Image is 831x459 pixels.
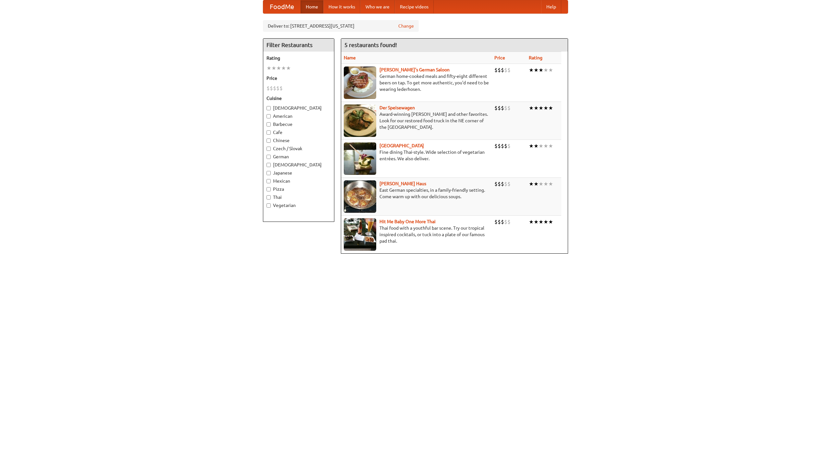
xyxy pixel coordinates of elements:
label: Vegetarian [267,202,331,209]
img: kohlhaus.jpg [344,180,376,213]
input: Czech / Slovak [267,147,271,151]
li: ★ [534,66,539,74]
li: $ [507,66,511,74]
a: Who we are [360,0,395,13]
li: ★ [543,104,548,112]
li: ★ [534,180,539,187]
li: ★ [529,180,534,187]
li: ★ [267,65,271,72]
label: Czech / Slovak [267,145,331,152]
li: ★ [529,142,534,150]
a: Der Speisewagen [379,105,415,110]
li: $ [494,180,498,187]
p: Award-winning [PERSON_NAME] and other favorites. Look for our restored food truck in the NE corne... [344,111,489,130]
li: ★ [529,218,534,225]
a: Price [494,55,505,60]
li: $ [498,218,501,225]
li: ★ [281,65,286,72]
a: [GEOGRAPHIC_DATA] [379,143,424,148]
label: German [267,153,331,160]
li: $ [504,218,507,225]
li: $ [504,180,507,187]
li: ★ [539,218,543,225]
label: Japanese [267,170,331,176]
li: $ [501,180,504,187]
li: $ [494,142,498,150]
li: $ [494,104,498,112]
input: [DEMOGRAPHIC_DATA] [267,163,271,167]
label: Barbecue [267,121,331,127]
p: East German specialties, in a family-friendly setting. Come warm up with our delicious soups. [344,187,489,200]
p: Fine dining Thai-style. Wide selection of vegetarian entrées. We also deliver. [344,149,489,162]
li: $ [498,104,501,112]
li: ★ [529,104,534,112]
li: ★ [548,218,553,225]
li: $ [501,142,504,150]
li: $ [270,85,273,92]
li: ★ [548,180,553,187]
label: American [267,113,331,119]
label: Mexican [267,178,331,184]
li: $ [267,85,270,92]
p: Thai food with a youthful bar scene. Try our tropical inspired cocktails, or tuck into a plate of... [344,225,489,244]
h5: Price [267,75,331,81]
h4: Filter Restaurants [263,39,334,52]
li: $ [507,218,511,225]
li: ★ [539,180,543,187]
li: ★ [539,66,543,74]
li: $ [504,142,507,150]
a: Name [344,55,356,60]
label: Chinese [267,137,331,144]
a: [PERSON_NAME] Haus [379,181,426,186]
a: Hit Me Baby One More Thai [379,219,436,224]
input: Thai [267,195,271,199]
li: $ [507,104,511,112]
label: Cafe [267,129,331,136]
li: ★ [529,66,534,74]
img: speisewagen.jpg [344,104,376,137]
li: $ [494,66,498,74]
a: Recipe videos [395,0,434,13]
li: ★ [534,218,539,225]
input: [DEMOGRAPHIC_DATA] [267,106,271,110]
li: $ [276,85,279,92]
li: $ [501,218,504,225]
li: $ [507,142,511,150]
li: $ [504,66,507,74]
li: ★ [276,65,281,72]
li: ★ [543,218,548,225]
li: $ [501,104,504,112]
label: Pizza [267,186,331,192]
input: Cafe [267,130,271,135]
input: Japanese [267,171,271,175]
li: $ [504,104,507,112]
li: $ [498,142,501,150]
input: American [267,114,271,118]
a: Home [301,0,323,13]
li: ★ [534,142,539,150]
input: Barbecue [267,122,271,127]
li: ★ [543,180,548,187]
label: [DEMOGRAPHIC_DATA] [267,105,331,111]
div: Deliver to: [STREET_ADDRESS][US_STATE] [263,20,419,32]
li: ★ [539,104,543,112]
input: Chinese [267,139,271,143]
a: [PERSON_NAME]'s German Saloon [379,67,450,72]
label: [DEMOGRAPHIC_DATA] [267,162,331,168]
img: satay.jpg [344,142,376,175]
li: ★ [548,66,553,74]
a: Change [398,23,414,29]
ng-pluralize: 5 restaurants found! [344,42,397,48]
h5: Cuisine [267,95,331,102]
li: $ [498,180,501,187]
a: Help [541,0,561,13]
li: ★ [543,66,548,74]
li: ★ [548,142,553,150]
label: Thai [267,194,331,200]
input: Vegetarian [267,203,271,208]
input: Pizza [267,187,271,191]
li: $ [498,66,501,74]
